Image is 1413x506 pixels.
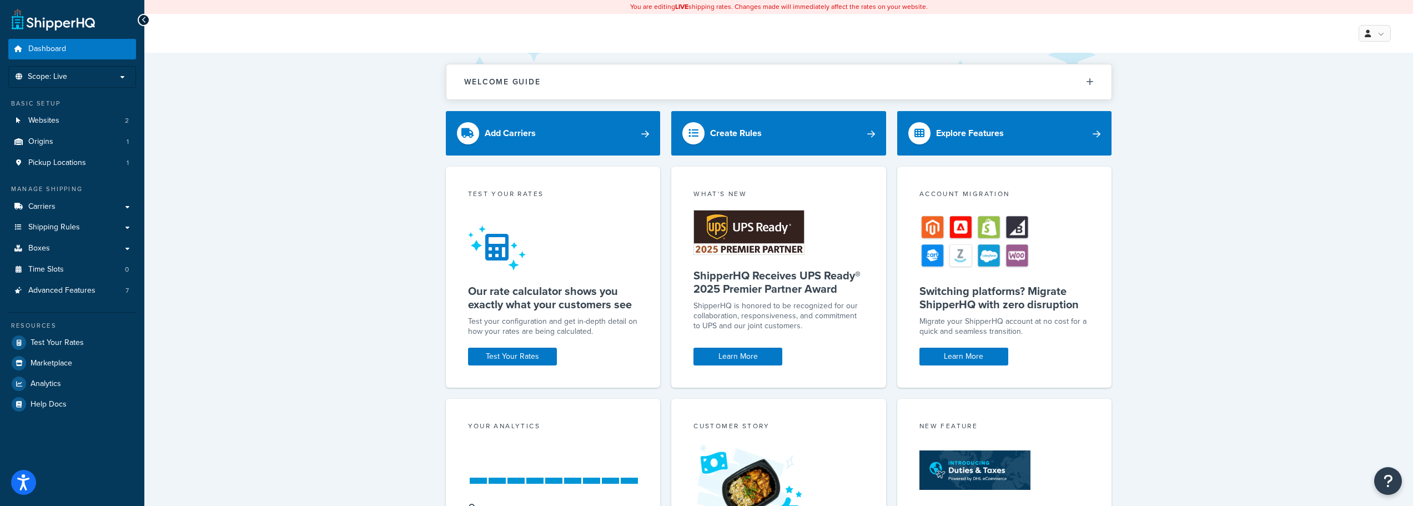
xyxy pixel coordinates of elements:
[28,158,86,168] span: Pickup Locations
[1374,467,1402,495] button: Open Resource Center
[8,111,136,131] li: Websites
[8,217,136,238] a: Shipping Rules
[8,39,136,59] a: Dashboard
[125,286,129,295] span: 7
[28,72,67,82] span: Scope: Live
[919,348,1008,365] a: Learn More
[31,400,67,409] span: Help Docs
[125,265,129,274] span: 0
[8,333,136,353] a: Test Your Rates
[8,153,136,173] a: Pickup Locations1
[28,223,80,232] span: Shipping Rules
[919,317,1090,337] div: Migrate your ShipperHQ account at no cost for a quick and seamless transition.
[28,202,56,212] span: Carriers
[8,353,136,373] a: Marketplace
[28,286,95,295] span: Advanced Features
[28,265,64,274] span: Time Slots
[8,153,136,173] li: Pickup Locations
[8,259,136,280] li: Time Slots
[671,111,886,156] a: Create Rules
[31,338,84,348] span: Test Your Rates
[125,116,129,126] span: 2
[8,374,136,394] a: Analytics
[127,137,129,147] span: 1
[31,379,61,389] span: Analytics
[693,348,782,365] a: Learn More
[8,321,136,330] div: Resources
[8,132,136,152] li: Origins
[8,197,136,217] a: Carriers
[693,269,864,295] h5: ShipperHQ Receives UPS Ready® 2025 Premier Partner Award
[936,126,1004,141] div: Explore Features
[8,184,136,194] div: Manage Shipping
[919,284,1090,311] h5: Switching platforms? Migrate ShipperHQ with zero disruption
[464,78,541,86] h2: Welcome Guide
[919,421,1090,434] div: New Feature
[446,111,661,156] a: Add Carriers
[446,64,1112,99] button: Welcome Guide
[710,126,762,141] div: Create Rules
[468,189,638,202] div: Test your rates
[8,238,136,259] a: Boxes
[127,158,129,168] span: 1
[468,317,638,337] div: Test your configuration and get in-depth detail on how your rates are being calculated.
[8,132,136,152] a: Origins1
[468,421,638,434] div: Your Analytics
[28,44,66,54] span: Dashboard
[8,280,136,301] li: Advanced Features
[693,421,864,434] div: Customer Story
[31,359,72,368] span: Marketplace
[28,137,53,147] span: Origins
[468,348,557,365] a: Test Your Rates
[8,111,136,131] a: Websites2
[468,284,638,311] h5: Our rate calculator shows you exactly what your customers see
[8,99,136,108] div: Basic Setup
[897,111,1112,156] a: Explore Features
[8,280,136,301] a: Advanced Features7
[8,394,136,414] a: Help Docs
[485,126,536,141] div: Add Carriers
[693,301,864,331] p: ShipperHQ is honored to be recognized for our collaboration, responsiveness, and commitment to UP...
[693,189,864,202] div: What's New
[675,2,688,12] b: LIVE
[8,259,136,280] a: Time Slots0
[28,244,50,253] span: Boxes
[28,116,59,126] span: Websites
[919,189,1090,202] div: Account Migration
